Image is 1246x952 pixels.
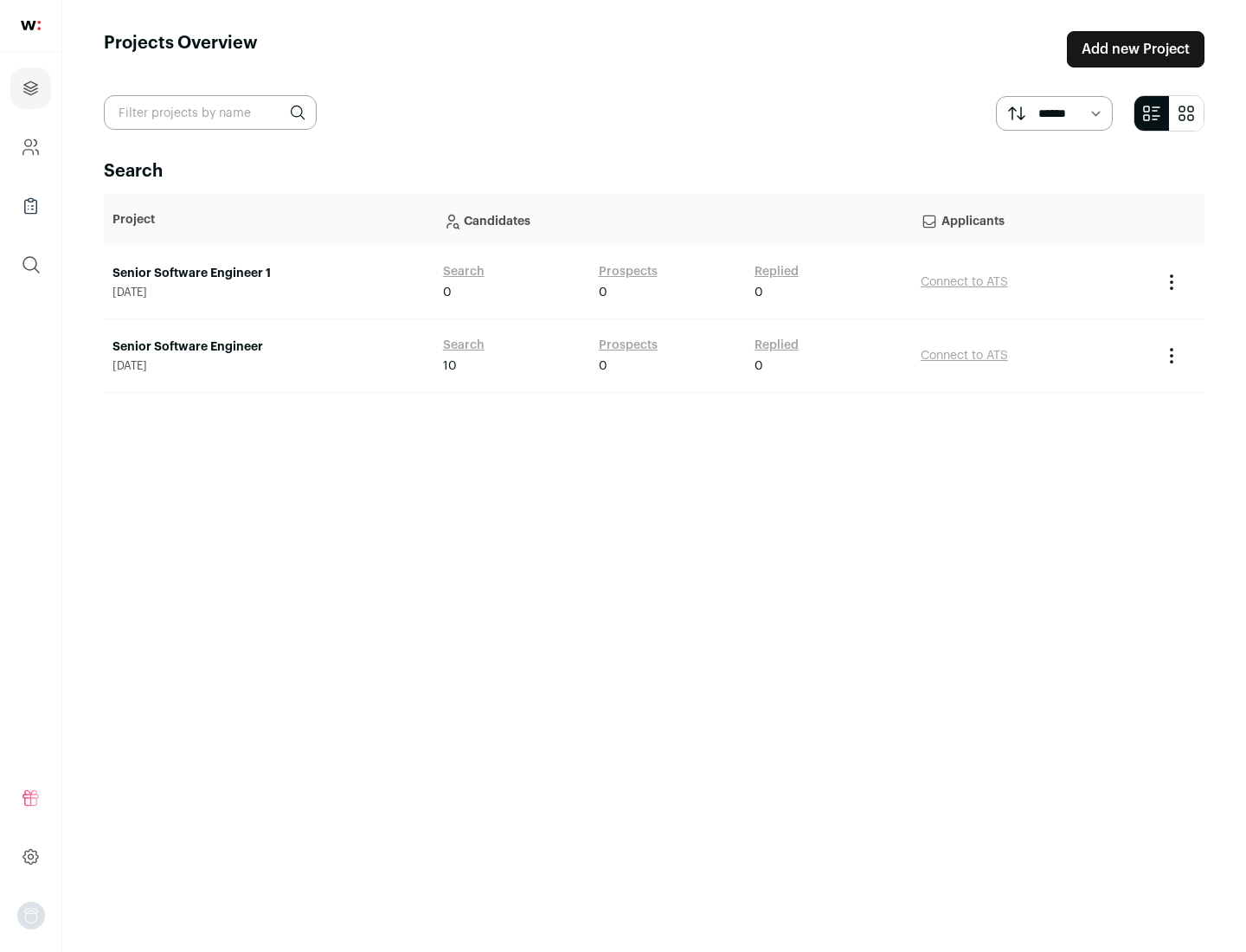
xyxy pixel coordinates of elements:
[599,337,658,354] a: Prospects
[755,284,763,301] span: 0
[104,159,1204,183] h2: Search
[755,357,763,375] span: 0
[1161,272,1182,293] button: Project Actions
[921,350,1008,362] a: Connect to ATS
[755,263,799,280] a: Replied
[112,359,426,373] span: [DATE]
[1161,345,1182,366] button: Project Actions
[17,902,45,929] img: nopic.png
[10,68,51,109] a: Projects
[921,203,1144,237] p: Applicants
[112,211,426,228] p: Project
[443,203,903,237] p: Candidates
[112,265,426,282] a: Senior Software Engineer 1
[21,21,41,30] img: wellfound-shorthand-0d5821cbd27db2630d0214b213865d53afaa358527fdda9d0ea32b1df1b89c2c.svg
[755,337,799,354] a: Replied
[104,95,317,130] input: Filter projects by name
[921,276,1008,288] a: Connect to ATS
[599,263,658,280] a: Prospects
[104,31,258,68] h1: Projects Overview
[443,337,485,354] a: Search
[443,357,457,375] span: 10
[17,902,45,929] button: Open dropdown
[10,185,51,227] a: Company Lists
[599,357,607,375] span: 0
[112,338,426,356] a: Senior Software Engineer
[443,263,485,280] a: Search
[112,286,426,299] span: [DATE]
[599,284,607,301] span: 0
[443,284,452,301] span: 0
[1067,31,1204,68] a: Add new Project
[10,126,51,168] a: Company and ATS Settings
